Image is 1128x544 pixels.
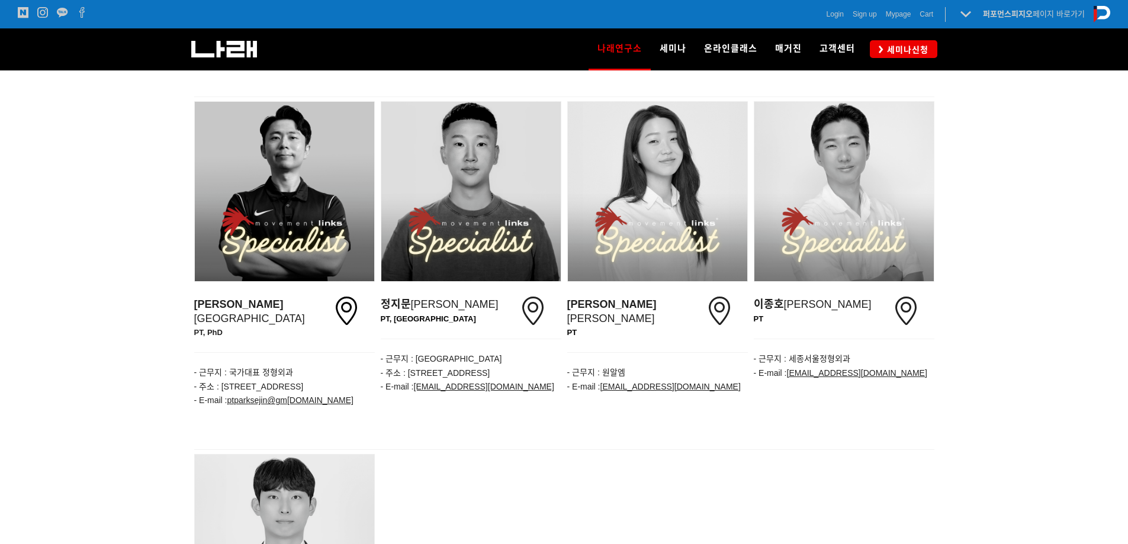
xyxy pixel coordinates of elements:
a: Sign up [853,8,877,20]
span: PT [567,328,577,337]
a: 퍼포먼스피지오페이지 바로가기 [983,9,1085,18]
span: [PERSON_NAME] [381,298,499,310]
span: 세미나 [660,43,686,54]
span: PT, [GEOGRAPHIC_DATA] [381,314,476,323]
strong: 정지문 [381,298,411,310]
span: - E-mail : [381,382,414,391]
a: Cart [920,8,933,20]
u: [EMAIL_ADDRESS][DOMAIN_NAME] [787,368,927,378]
strong: [PERSON_NAME] [194,298,284,310]
a: 나래연구소 [589,28,651,70]
span: [PERSON_NAME] [754,298,872,310]
span: [PERSON_NAME] [567,298,657,324]
a: 세미나 [651,28,695,70]
span: 매거진 [775,43,802,54]
a: 세미나신청 [870,40,937,57]
span: 나래연구소 [597,39,642,58]
strong: 퍼포먼스피지오 [983,9,1033,18]
span: - 주소 : [STREET_ADDRESS] [381,368,490,378]
a: Mypage [886,8,911,20]
a: ptparksejin@gm[DOMAIN_NAME] [227,396,353,405]
span: - 근무지 : 국가대표 정형외과 [194,368,293,377]
span: - E-mail : [754,368,787,378]
a: 온라인클래스 [695,28,766,70]
span: PT [754,314,764,323]
a: 고객센터 [811,28,864,70]
span: - E-mail : [567,382,600,391]
strong: [PERSON_NAME] [567,298,657,310]
span: - 주소 : [STREET_ADDRESS] [194,382,304,391]
strong: 이종호 [754,298,784,310]
span: [GEOGRAPHIC_DATA] [194,298,305,324]
a: [EMAIL_ADDRESS][DOMAIN_NAME] [600,382,741,391]
a: Login [827,8,844,20]
u: ptparksejin@gm [DOMAIN_NAME] [227,395,353,405]
a: [EMAIL_ADDRESS][DOMAIN_NAME] [414,382,554,391]
span: 세미나신청 [883,44,928,56]
span: - E-mail : [194,395,227,405]
span: - 근무지 : 원알엠 [567,368,625,377]
span: - 근무지 : [GEOGRAPHIC_DATA] [381,354,502,363]
span: 온라인클래스 [704,43,757,54]
a: [EMAIL_ADDRESS][DOMAIN_NAME] [787,369,927,378]
span: - 근무지 : 세종서울정형외과 [754,354,850,363]
span: 고객센터 [820,43,855,54]
a: 매거진 [766,28,811,70]
strong: PT, PhD [194,328,223,337]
